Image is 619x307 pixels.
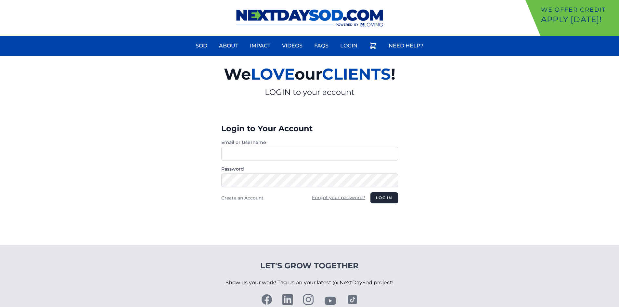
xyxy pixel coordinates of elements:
h4: Let's Grow Together [226,261,393,271]
span: LOVE [251,65,295,83]
span: CLIENTS [322,65,391,83]
p: Show us your work! Tag us on your latest @ NextDaySod project! [226,271,393,294]
p: We offer Credit [541,5,616,14]
button: Log in [370,192,398,203]
a: Forgot your password? [312,195,365,200]
h3: Login to Your Account [221,123,398,134]
a: Sod [192,38,211,54]
a: Login [336,38,361,54]
a: Videos [278,38,306,54]
h2: We our ! [148,61,471,87]
label: Password [221,166,398,172]
a: Create an Account [221,195,264,201]
a: FAQs [310,38,332,54]
p: LOGIN to your account [148,87,471,97]
a: Impact [246,38,274,54]
label: Email or Username [221,139,398,146]
a: Need Help? [385,38,427,54]
a: About [215,38,242,54]
p: Apply [DATE]! [541,14,616,25]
